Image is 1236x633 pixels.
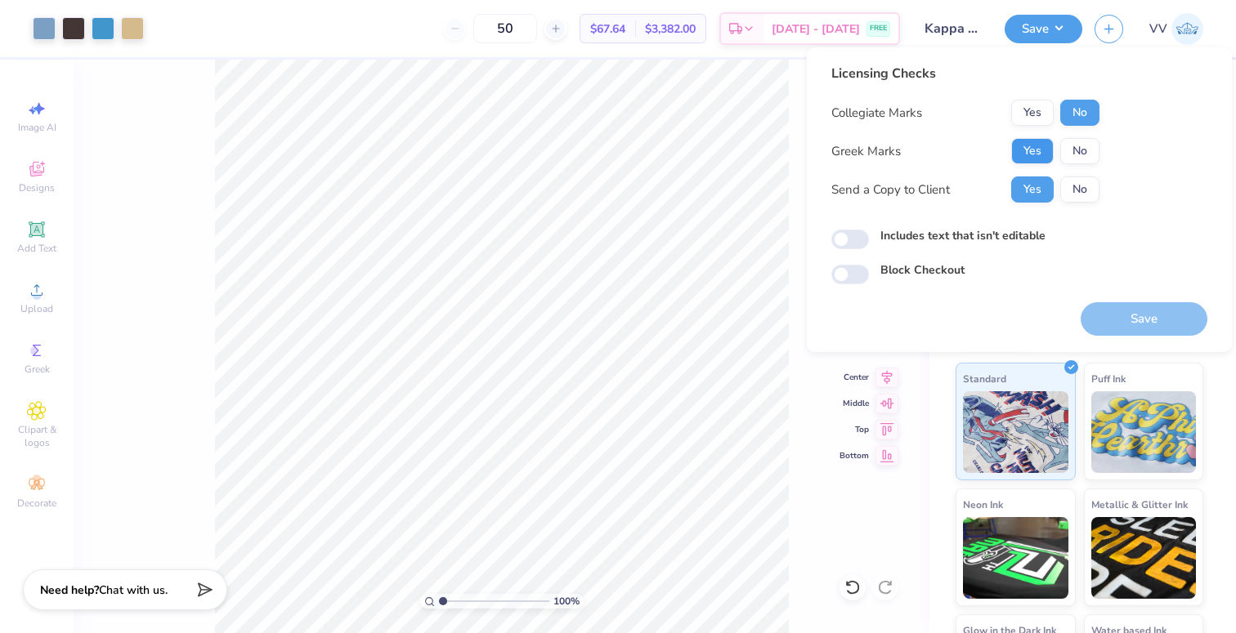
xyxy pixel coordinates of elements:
[840,424,869,435] span: Top
[831,142,901,161] div: Greek Marks
[18,121,56,134] span: Image AI
[831,181,950,199] div: Send a Copy to Client
[1011,138,1054,164] button: Yes
[912,12,992,45] input: Untitled Design
[840,372,869,383] span: Center
[1005,15,1082,43] button: Save
[880,227,1046,244] label: Includes text that isn't editable
[17,497,56,510] span: Decorate
[1091,517,1197,599] img: Metallic & Glitter Ink
[20,302,53,315] span: Upload
[1091,496,1188,513] span: Metallic & Glitter Ink
[963,391,1068,473] img: Standard
[25,363,50,376] span: Greek
[963,517,1068,599] img: Neon Ink
[831,64,1099,83] div: Licensing Checks
[1060,138,1099,164] button: No
[645,20,696,38] span: $3,382.00
[17,242,56,255] span: Add Text
[1149,20,1167,38] span: VV
[963,496,1003,513] span: Neon Ink
[40,582,99,598] strong: Need help?
[8,423,65,449] span: Clipart & logos
[840,450,869,461] span: Bottom
[1171,13,1203,45] img: Via Villanueva
[590,20,625,38] span: $67.64
[880,261,965,279] label: Block Checkout
[1091,391,1197,473] img: Puff Ink
[1060,100,1099,126] button: No
[1011,100,1054,126] button: Yes
[19,181,55,194] span: Designs
[553,594,580,608] span: 100 %
[870,23,887,34] span: FREE
[1149,13,1203,45] a: VV
[1060,176,1099,203] button: No
[1011,176,1054,203] button: Yes
[831,104,922,123] div: Collegiate Marks
[473,14,537,43] input: – –
[1091,370,1126,387] span: Puff Ink
[963,370,1006,387] span: Standard
[840,398,869,409] span: Middle
[99,582,168,598] span: Chat with us.
[772,20,860,38] span: [DATE] - [DATE]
